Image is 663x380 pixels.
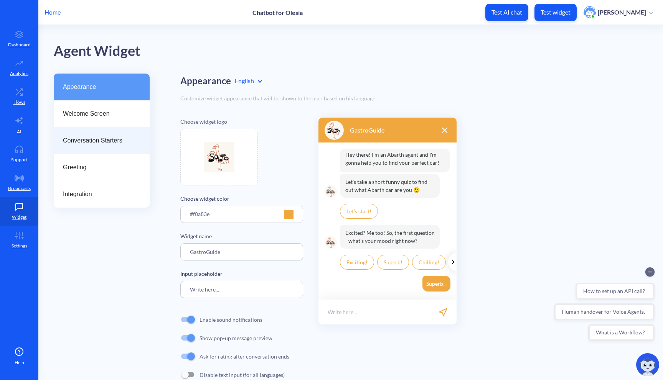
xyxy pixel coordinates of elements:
a: Greeting [54,154,150,181]
p: GastroGuide [350,126,384,135]
input: Agent [180,243,303,260]
p: Let's take a short funny quiz to find out what Abarth car are you 😉 [340,174,440,198]
p: Superb! [422,276,450,292]
p: Broadcasts [8,185,31,192]
p: #f0a83e [190,210,209,218]
p: Settings [12,242,27,249]
div: Agent Widget [54,40,663,62]
img: file [204,142,234,172]
button: Collapse conversation starters [94,5,103,14]
p: [PERSON_NAME] [598,8,646,16]
img: user photo [584,6,596,18]
p: Write here... [328,308,357,316]
p: Disable text input (for all languages) [200,371,285,379]
button: user photo[PERSON_NAME] [580,5,657,19]
h2: Appearance [180,75,231,87]
p: Test AI chat [491,8,522,16]
span: Appearance [63,82,134,92]
p: Superb! [377,255,409,270]
button: Human handover for Voice Agents. [3,41,103,57]
a: Appearance [54,74,150,100]
p: Let’s start! [340,204,378,219]
p: Show pop-up message preview [200,334,272,342]
p: Excited? Me too! So, the first question - what's your mood right now? [340,225,440,249]
img: copilot-icon.svg [636,353,659,376]
p: Test widget [541,8,571,16]
a: Welcome Screen [54,100,150,127]
p: Exciting! [340,255,374,270]
a: Conversation Starters [54,127,150,154]
p: Enable sound notifications [200,316,262,324]
img: logo [325,236,337,249]
button: Test AI chat [485,4,528,21]
a: Integration [54,181,150,208]
p: Choose widget logo [180,118,303,126]
button: What is a Workflow? [37,61,103,78]
span: Welcome Screen [63,109,134,118]
p: Support [11,156,28,163]
p: Widget [12,214,26,221]
p: Dashboard [8,41,31,48]
div: English [235,76,262,85]
input: Write your reply [180,281,303,298]
img: logo [325,185,337,198]
span: Help [15,359,24,366]
p: AI [17,128,21,135]
img: logo [325,121,344,140]
span: Integration [63,190,134,199]
p: Analytics [10,70,28,77]
p: Widget name [180,232,303,240]
div: Customize widget appearance that will be shown to the user based on his language [180,94,648,102]
p: Home [45,8,61,17]
span: Greeting [63,163,134,172]
p: Input placeholder [180,270,303,278]
span: Conversation Starters [63,136,134,145]
p: Hey there! I'm an Abarth agent and I'm gonna help you to find your perfect car! [340,149,450,172]
p: Flows [13,99,25,106]
p: Choose widget color [180,195,303,203]
button: Test widget [534,4,577,21]
button: How to set up an API call? [24,20,103,37]
p: Chatbot for Olesia [252,9,303,16]
p: Ask for rating after conversation ends [200,352,289,360]
p: Chilling! [412,255,446,270]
